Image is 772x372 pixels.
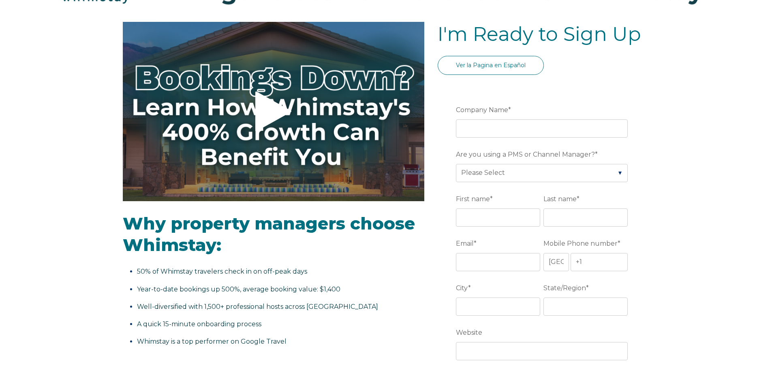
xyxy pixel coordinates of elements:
span: Mobile Phone number [543,237,618,250]
span: Company Name [456,104,508,116]
span: Website [456,326,482,339]
a: Ver la Pagina en Español [438,56,544,75]
span: Last name [543,193,577,205]
span: City [456,282,468,294]
span: Well-diversified with 1,500+ professional hosts across [GEOGRAPHIC_DATA] [137,303,378,310]
span: Whimstay is a top performer on Google Travel [137,338,287,345]
span: State/Region [543,282,586,294]
span: Email [456,237,474,250]
span: 50% of Whimstay travelers check in on off-peak days [137,268,307,275]
span: A quick 15-minute onboarding process [137,320,261,328]
span: I'm Ready to Sign Up [438,22,641,46]
span: First name [456,193,490,205]
span: Are you using a PMS or Channel Manager? [456,148,595,161]
span: Year-to-date bookings up 500%, average booking value: $1,400 [137,285,340,293]
span: Why property managers choose Whimstay: [123,213,415,255]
